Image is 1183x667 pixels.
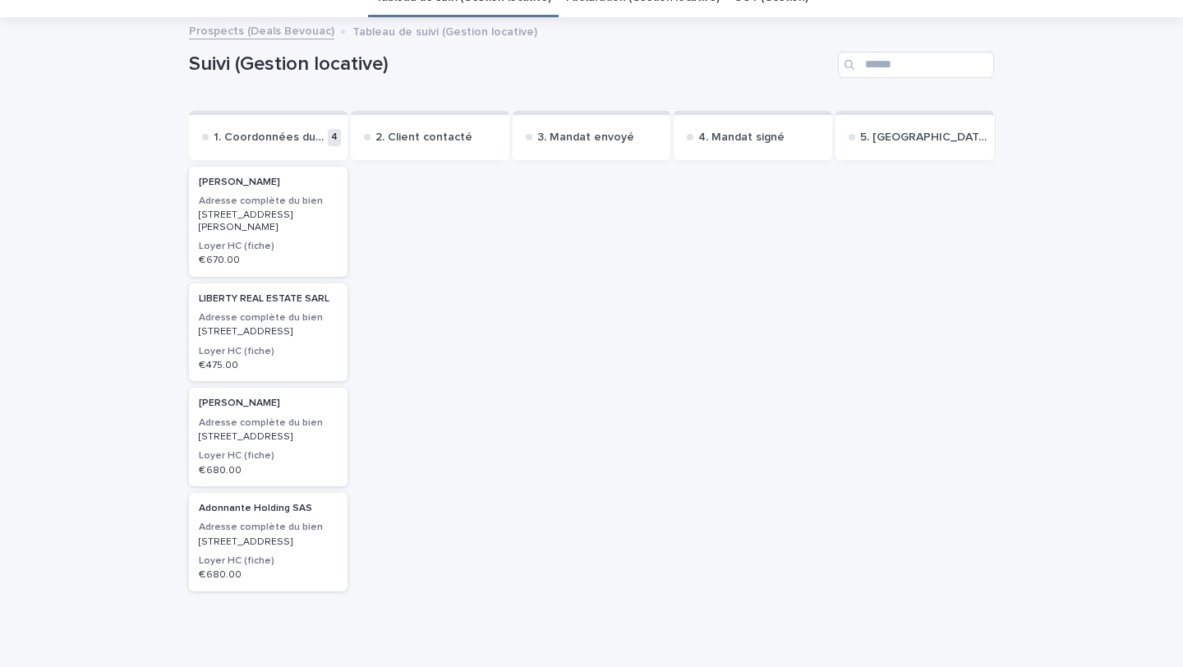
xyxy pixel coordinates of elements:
[199,255,338,266] p: € 670.00
[214,131,325,145] p: 1. Coordonnées du client transmises
[199,449,338,462] h3: Loyer HC (fiche)
[375,131,472,145] p: 2. Client contacté
[189,388,348,486] a: [PERSON_NAME]Adresse complète du bien[STREET_ADDRESS]Loyer HC (fiche)€ 680.00
[328,129,341,146] p: 4
[189,283,348,382] a: LIBERTY REAL ESTATE SARLAdresse complète du bien[STREET_ADDRESS]Loyer HC (fiche)€ 475.00
[199,503,338,514] p: Adonnante Holding SAS
[199,293,338,305] p: LIBERTY REAL ESTATE SARL
[199,195,338,208] h3: Adresse complète du bien
[199,521,338,534] h3: Adresse complète du bien
[199,209,338,233] p: [STREET_ADDRESS][PERSON_NAME]
[199,240,338,253] h3: Loyer HC (fiche)
[199,416,338,430] h3: Adresse complète du bien
[189,21,334,39] a: Prospects (Deals Bevouac)
[199,177,338,188] p: [PERSON_NAME]
[199,569,338,581] p: € 680.00
[838,52,994,78] input: Search
[199,431,338,443] p: [STREET_ADDRESS]
[199,326,338,338] p: [STREET_ADDRESS]
[352,21,537,39] p: Tableau de suivi (Gestion locative)
[199,360,338,371] p: € 475.00
[189,493,348,591] a: Adonnante Holding SASAdresse complète du bien[STREET_ADDRESS]Loyer HC (fiche)€ 680.00
[537,131,634,145] p: 3. Mandat envoyé
[199,345,338,358] h3: Loyer HC (fiche)
[189,53,831,76] h1: Suivi (Gestion locative)
[860,131,987,145] p: 5. [GEOGRAPHIC_DATA]
[199,398,338,409] p: [PERSON_NAME]
[199,554,338,568] h3: Loyer HC (fiche)
[698,131,785,145] p: 4. Mandat signé
[199,536,338,548] p: [STREET_ADDRESS]
[189,167,348,277] a: [PERSON_NAME]Adresse complète du bien[STREET_ADDRESS][PERSON_NAME]Loyer HC (fiche)€ 670.00
[199,311,338,324] h3: Adresse complète du bien
[199,465,338,476] p: € 680.00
